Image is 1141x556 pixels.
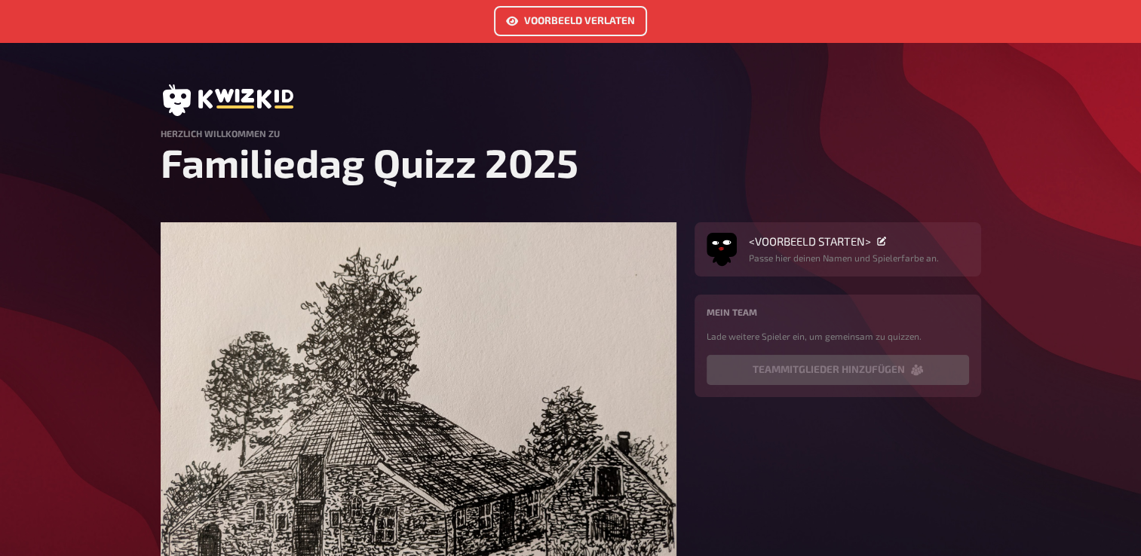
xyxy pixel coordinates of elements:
[707,230,737,260] img: Avatar
[707,329,969,343] p: Lade weitere Spieler ein, um gemeinsam zu quizzen.
[161,139,981,186] h1: Familiedag Quizz 2025
[749,234,871,248] span: <VOORBEELD STARTEN>
[749,251,939,264] p: Passe hier deinen Namen und Spielerfarbe an.
[494,6,647,36] a: Voorbeeld verlaten
[707,355,969,385] button: Teammitglieder hinzufügen
[707,234,737,264] button: Avatar
[707,307,969,317] h4: Mein Team
[161,128,981,139] h4: Herzlich Willkommen zu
